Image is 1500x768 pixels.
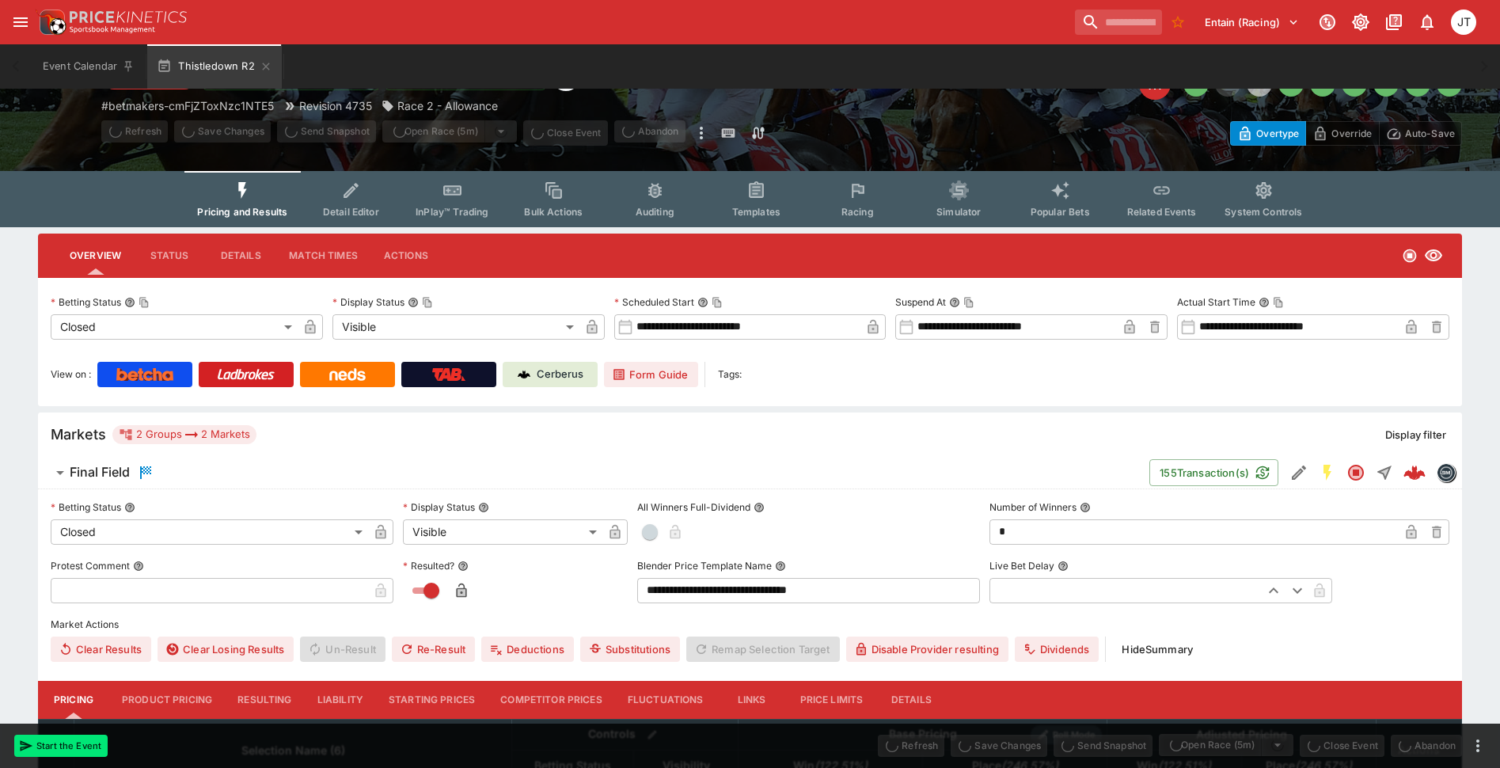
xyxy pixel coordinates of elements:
[276,237,370,275] button: Match Times
[35,6,66,38] img: PriceKinetics Logo
[488,681,615,719] button: Competitor Prices
[332,314,579,340] div: Visible
[989,500,1077,514] p: Number of Winners
[1159,734,1293,756] div: split button
[51,637,151,662] button: Clear Results
[692,120,711,146] button: more
[1058,561,1069,572] button: Live Bet Delay
[33,44,144,89] button: Event Calendar
[1230,121,1462,146] div: Start From
[1380,8,1408,36] button: Documentation
[1127,206,1196,218] span: Related Events
[1285,458,1313,487] button: Edit Detail
[1376,422,1456,447] button: Display filter
[615,681,716,719] button: Fluctuations
[481,637,574,662] button: Deductions
[716,681,788,719] button: Links
[963,297,974,308] button: Copy To Clipboard
[57,237,134,275] button: Overview
[370,237,442,275] button: Actions
[1112,637,1202,662] button: HideSummary
[788,681,876,719] button: Price Limits
[332,295,404,309] p: Display Status
[1149,459,1278,486] button: 155Transaction(s)
[403,500,475,514] p: Display Status
[718,362,742,387] label: Tags:
[712,297,723,308] button: Copy To Clipboard
[134,237,205,275] button: Status
[524,206,583,218] span: Bulk Actions
[1379,121,1462,146] button: Auto-Save
[133,561,144,572] button: Protest Comment
[51,559,130,572] p: Protest Comment
[1437,463,1456,482] div: betmakers
[1437,464,1455,481] img: betmakers
[1256,125,1299,142] p: Overtype
[116,368,173,381] img: Betcha
[580,637,680,662] button: Substitutions
[51,500,121,514] p: Betting Status
[1230,121,1306,146] button: Overtype
[184,171,1315,227] div: Event type filters
[1225,206,1302,218] span: System Controls
[1424,246,1443,265] svg: Visible
[949,297,960,308] button: Suspend AtCopy To Clipboard
[1080,502,1091,513] button: Number of Winners
[1446,5,1481,40] button: Josh Tanner
[119,425,250,444] div: 2 Groups 2 Markets
[432,368,465,381] img: TabNZ
[1403,462,1426,484] img: logo-cerberus--red.svg
[51,295,121,309] p: Betting Status
[70,11,187,23] img: PriceKinetics
[846,637,1008,662] button: Disable Provider resulting
[14,735,108,757] button: Start the Event
[697,297,708,308] button: Scheduled StartCopy To Clipboard
[70,26,155,33] img: Sportsbook Management
[1259,297,1270,308] button: Actual Start TimeCopy To Clipboard
[1015,637,1099,662] button: Dividends
[51,425,106,443] h5: Markets
[1451,10,1476,35] div: Josh Tanner
[1195,10,1308,35] button: Select Tenant
[841,206,874,218] span: Racing
[392,637,475,662] button: Re-Result
[512,719,739,750] th: Controls
[382,97,498,114] div: Race 2 - Allowance
[1273,297,1284,308] button: Copy To Clipboard
[1346,8,1375,36] button: Toggle light/dark mode
[408,297,419,308] button: Display StatusCopy To Clipboard
[205,237,276,275] button: Details
[637,500,750,514] p: All Winners Full-Dividend
[403,519,602,545] div: Visible
[478,502,489,513] button: Display Status
[38,681,109,719] button: Pricing
[1075,10,1162,35] input: search
[139,297,150,308] button: Copy To Clipboard
[637,559,772,572] p: Blender Price Template Name
[537,367,583,382] p: Cerberus
[1313,8,1342,36] button: Connected to PK
[1305,121,1379,146] button: Override
[775,561,786,572] button: Blender Price Template Name
[6,8,35,36] button: open drawer
[147,44,281,89] button: Thistledown R2
[895,295,946,309] p: Suspend At
[299,97,372,114] p: Revision 4735
[1413,8,1441,36] button: Notifications
[1405,125,1455,142] p: Auto-Save
[1031,206,1090,218] span: Popular Bets
[225,681,304,719] button: Resulting
[70,464,130,481] h6: Final Field
[1403,462,1426,484] div: a5d67884-54cb-4241-b114-ef9af85da433
[397,97,498,114] p: Race 2 - Allowance
[300,637,385,662] span: Un-Result
[754,502,765,513] button: All Winners Full-Dividend
[124,297,135,308] button: Betting StatusCopy To Clipboard
[1342,458,1370,487] button: Closed
[1391,736,1462,752] span: Mark an event as closed and abandoned.
[1177,295,1255,309] p: Actual Start Time
[403,559,454,572] p: Resulted?
[1331,125,1372,142] p: Override
[614,123,685,139] span: Mark an event as closed and abandoned.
